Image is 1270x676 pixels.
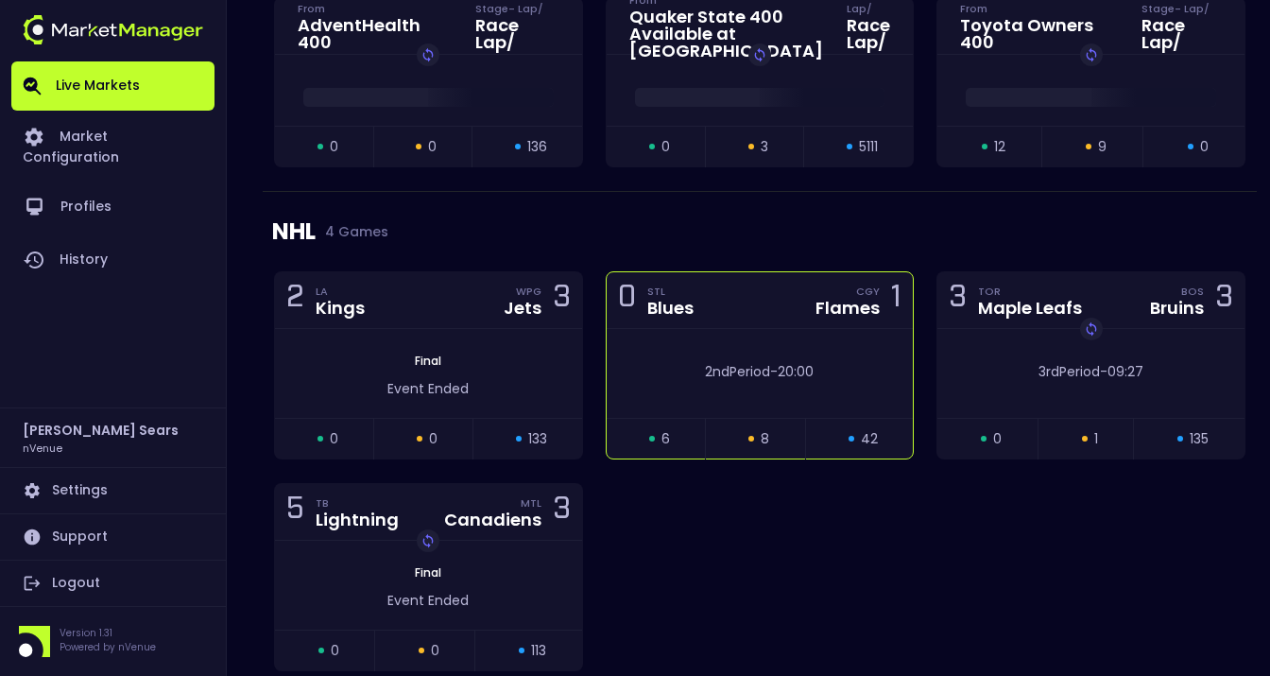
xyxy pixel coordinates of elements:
span: 5111 [859,137,878,157]
div: CGY [856,284,880,299]
div: MTL [521,495,541,511]
span: 136 [527,137,547,157]
span: 0 [331,641,339,661]
span: 3 [761,137,768,157]
div: 5 [286,494,304,529]
span: 0 [429,429,438,449]
span: 0 [330,429,338,449]
div: Blues [647,300,694,317]
div: 1 [891,283,901,318]
div: 3 [1215,283,1233,318]
a: Settings [11,468,215,513]
div: AdventHealth 400 [298,17,453,51]
div: Quaker State 400 Available at [GEOGRAPHIC_DATA] [629,9,825,60]
a: Logout [11,561,215,606]
img: replayImg [420,47,436,62]
p: Powered by nVenue [60,640,156,654]
span: 0 [431,641,439,661]
span: 0 [428,137,437,157]
div: From [960,1,1119,16]
span: 0 [1200,137,1209,157]
div: 0 [618,283,636,318]
div: Bruins [1150,300,1204,317]
span: 113 [531,641,546,661]
div: Stage - Lap / [847,1,890,16]
div: Maple Leafs [978,300,1082,317]
span: Final [409,564,447,581]
img: logo [23,15,203,44]
div: Toyota Owners 400 [960,17,1119,51]
span: 09:27 [1107,362,1143,381]
span: 8 [761,429,769,449]
div: LA [316,284,365,299]
span: - [770,362,778,381]
span: 133 [528,429,547,449]
span: Event Ended [387,379,469,398]
div: Version 1.31Powered by nVenue [11,626,215,657]
div: Jets [504,300,541,317]
div: Race Lap / [847,17,890,51]
img: replayImg [1084,321,1099,337]
img: replayImg [420,533,436,548]
div: Lightning [316,511,399,529]
div: Canadiens [444,511,541,529]
div: BOS [1181,284,1204,299]
span: 3rd Period [1038,362,1100,381]
span: 0 [661,137,670,157]
img: replayImg [752,47,767,62]
div: 3 [949,283,967,318]
span: 4 Games [316,224,388,239]
div: From [298,1,453,16]
span: 6 [661,429,670,449]
div: Kings [316,300,365,317]
h2: [PERSON_NAME] Sears [23,420,179,441]
span: Final [409,353,447,369]
span: 0 [993,429,1002,449]
a: Live Markets [11,61,215,111]
div: NHL [272,192,1247,271]
div: Stage - Lap / [475,1,558,16]
div: STL [647,284,694,299]
span: 2nd Period [705,362,770,381]
p: Version 1.31 [60,626,156,640]
div: 2 [286,283,304,318]
span: 12 [994,137,1005,157]
div: Race Lap / [475,17,558,51]
div: WPG [516,284,541,299]
a: Market Configuration [11,111,215,181]
span: - [1100,362,1107,381]
a: Profiles [11,181,215,234]
span: Event Ended [387,591,469,610]
a: Support [11,514,215,560]
span: 1 [1094,429,1098,449]
span: 9 [1098,137,1107,157]
a: History [11,234,215,286]
span: 135 [1190,429,1209,449]
h3: nVenue [23,441,62,455]
span: 42 [861,429,878,449]
div: 3 [553,283,571,318]
div: Race Lap / [1141,17,1222,51]
div: Stage - Lap / [1141,1,1222,16]
span: 0 [330,137,338,157]
img: replayImg [1084,47,1099,62]
span: 20:00 [778,362,814,381]
div: 3 [553,494,571,529]
div: TB [316,495,399,511]
div: TOR [978,284,1082,299]
div: Flames [815,300,880,317]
